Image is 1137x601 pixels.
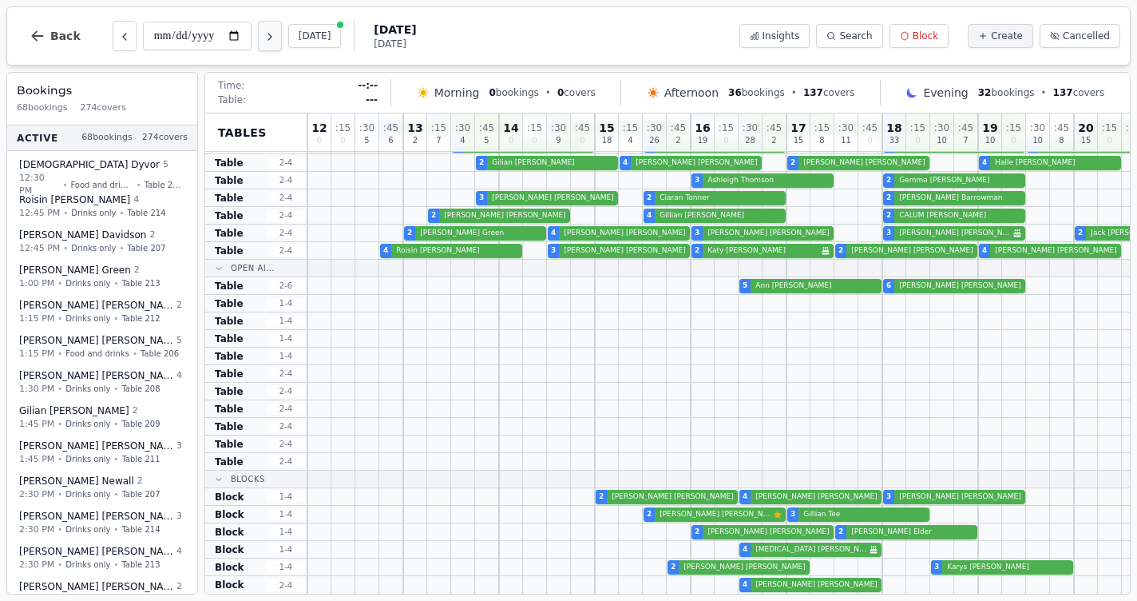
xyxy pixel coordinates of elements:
span: : 15 [719,123,734,133]
span: Table [215,315,244,328]
span: : 30 [1030,123,1045,133]
span: Ashleigh Thomson [704,175,830,186]
span: • [114,523,119,535]
span: 10 [1032,137,1043,145]
span: 12:30 PM [19,171,59,197]
span: : 45 [383,123,398,133]
span: 15 [599,122,614,133]
span: : 45 [862,123,878,133]
span: 2 [176,299,182,312]
span: Table 214 [121,523,160,535]
span: 4 [551,228,556,239]
span: 68 bookings [81,131,133,145]
span: 0 [489,87,495,98]
span: Table 207 [121,488,160,500]
span: • [114,559,119,571]
span: Food and drinks [65,348,129,360]
span: 2 [695,245,699,257]
span: 4 [383,245,388,257]
span: 28 [745,137,755,145]
span: Table 212 [121,312,160,324]
span: [PERSON_NAME] [PERSON_NAME] [19,334,173,347]
span: [PERSON_NAME] [PERSON_NAME] [19,369,173,382]
span: 2 - 4 [267,385,305,397]
span: 274 covers [142,131,188,145]
span: Halle [PERSON_NAME] [992,157,1118,169]
span: 1 - 4 [267,315,305,327]
span: 2:30 PM [19,523,54,536]
span: : 15 [910,123,925,133]
span: Table [215,280,244,293]
span: 1:30 PM [19,382,54,396]
span: 15 [1081,137,1091,145]
span: : 30 [359,123,374,133]
span: 12 [311,122,327,133]
span: [PERSON_NAME] Barrowman [896,193,1022,204]
button: Cancelled [1040,24,1120,48]
span: 26 [649,137,660,145]
span: 2 [479,157,484,169]
span: Table 213 [121,559,160,571]
span: 4 [176,369,182,383]
span: 10 [937,137,947,145]
span: [PERSON_NAME] [PERSON_NAME] [561,245,687,257]
span: Drinks only [65,559,110,571]
span: • [63,242,68,254]
span: [PERSON_NAME] [PERSON_NAME] [19,545,173,558]
span: [PERSON_NAME] [PERSON_NAME] [632,157,759,169]
span: [PERSON_NAME] [PERSON_NAME] [848,245,974,257]
span: Table: [218,94,246,106]
span: 0 [867,137,872,145]
span: 137 [803,87,823,98]
span: 2 - 4 [267,403,305,415]
span: 0 [1107,137,1111,145]
button: [PERSON_NAME] [PERSON_NAME]21:15 PM•Drinks only•Table 212 [10,293,194,331]
span: Table 214 [127,207,165,219]
span: • [57,277,62,289]
span: 2 - 4 [267,174,305,186]
span: Search [839,30,872,42]
span: 2 [647,193,652,204]
span: bookings [489,86,538,99]
span: • [545,86,551,99]
button: Roisin [PERSON_NAME]412:45 PM•Drinks only•Table 214 [10,188,194,225]
span: Table 213 [121,277,160,289]
span: • [57,348,62,360]
span: 8 [819,137,824,145]
span: Create [991,30,1023,42]
span: covers [1053,86,1105,99]
span: • [1041,86,1047,99]
span: 3 [176,510,182,523]
span: Gilian [PERSON_NAME] [489,157,615,169]
span: [DATE] [374,22,416,38]
span: 1:15 PM [19,347,54,360]
span: 3 [695,228,699,239]
span: 2:30 PM [19,488,54,501]
span: Table [215,385,244,398]
span: • [137,178,141,190]
span: 4 [982,157,987,169]
span: 2 - 4 [267,157,305,169]
span: Ciaran Tonner [656,193,782,204]
span: [PERSON_NAME] [PERSON_NAME] [441,210,567,221]
span: 7 [436,137,441,145]
button: Insights [739,24,810,48]
span: • [57,559,62,571]
span: [PERSON_NAME] Newall [19,475,134,488]
span: [PERSON_NAME] Green [19,264,131,277]
span: 274 covers [81,101,126,115]
span: [PERSON_NAME] [PERSON_NAME] [19,299,173,312]
span: 1:45 PM [19,452,54,466]
span: 2 [133,404,138,418]
span: • [57,523,62,535]
span: Table [215,456,244,468]
button: Gilian [PERSON_NAME]21:45 PM•Drinks only•Table 209 [10,399,194,436]
span: Table 209 [121,418,160,430]
button: [PERSON_NAME] [PERSON_NAME]31:45 PM•Drinks only•Table 211 [10,434,194,472]
span: 2 [413,137,418,145]
span: Table [215,192,244,205]
span: [PERSON_NAME] Green [417,228,543,239]
span: Active [17,131,58,144]
span: Morning [434,85,480,101]
span: Insights [763,30,800,42]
